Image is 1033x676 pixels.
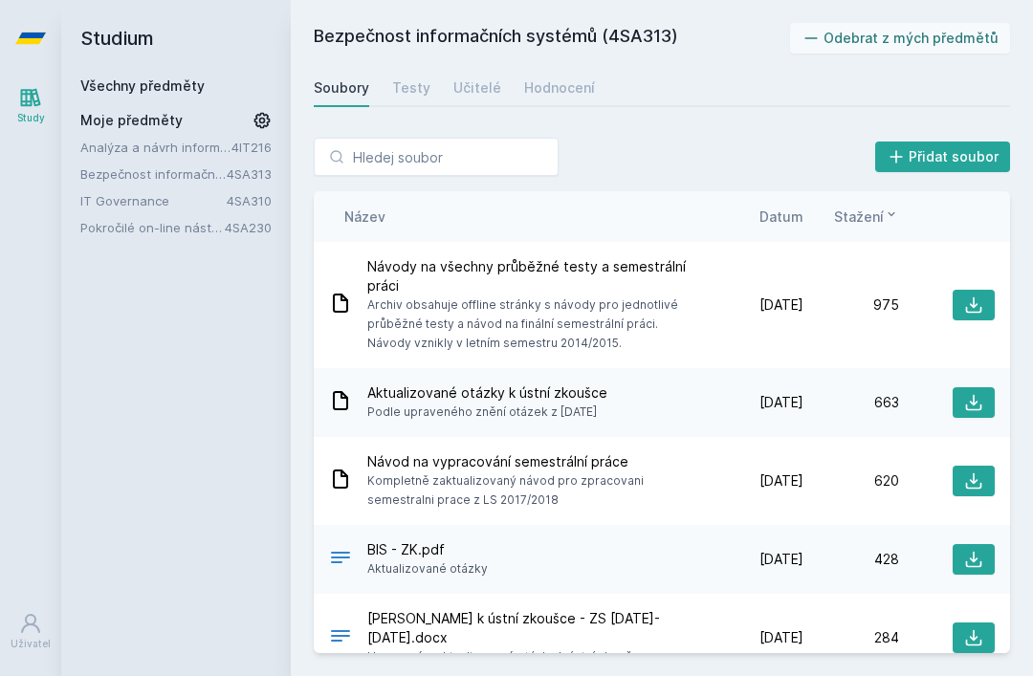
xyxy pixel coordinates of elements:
a: 4SA310 [227,193,272,208]
span: BIS - ZK.pdf [367,540,488,559]
span: Návod na vypracování semestrální práce [367,452,700,471]
div: Hodnocení [524,78,595,98]
span: [DATE] [759,393,803,412]
span: Archiv obsahuje offline stránky s návody pro jednotlivé průběžné testy a návod na finální semestr... [367,295,700,353]
span: Moje předměty [80,111,183,130]
div: Study [17,111,45,125]
a: Hodnocení [524,69,595,107]
a: 4SA230 [225,220,272,235]
a: Analýza a návrh informačních systémů [80,138,231,157]
span: Upravené a aktualizované otázky k ústní zkoušce [367,647,700,666]
div: Testy [392,78,430,98]
a: Study [4,76,57,135]
div: Soubory [314,78,369,98]
div: DOCX [329,624,352,652]
button: Název [344,207,385,227]
input: Hledej soubor [314,138,559,176]
button: Datum [759,207,803,227]
a: Uživatel [4,602,57,661]
h2: Bezpečnost informačních systémů (4SA313) [314,23,790,54]
span: Podle upraveného znění otázek z [DATE] [367,403,607,422]
span: [DATE] [759,628,803,647]
div: 620 [803,471,899,491]
div: 663 [803,393,899,412]
button: Odebrat z mých předmětů [790,23,1011,54]
a: IT Governance [80,191,227,210]
span: [DATE] [759,550,803,569]
span: Aktualizované otázky [367,559,488,578]
div: 428 [803,550,899,569]
div: 975 [803,295,899,315]
span: Aktualizované otázky k ústní zkoušce [367,383,607,403]
a: Testy [392,69,430,107]
button: Přidat soubor [875,142,1011,172]
span: [DATE] [759,471,803,491]
a: 4IT216 [231,140,272,155]
span: Návody na všechny průběžné testy a semestrální práci [367,257,700,295]
div: 284 [803,628,899,647]
button: Stažení [834,207,899,227]
a: 4SA313 [227,166,272,182]
a: Bezpečnost informačních systémů [80,164,227,184]
span: Kompletně zaktualizovaný návod pro zpracovani semestralni prace z LS 2017/2018 [367,471,700,510]
a: Učitelé [453,69,501,107]
div: Učitelé [453,78,501,98]
a: Soubory [314,69,369,107]
a: Všechny předměty [80,77,205,94]
span: [PERSON_NAME] k ústní zkoušce - ZS [DATE]-[DATE].docx [367,609,700,647]
span: [DATE] [759,295,803,315]
div: PDF [329,546,352,574]
a: Pokročilé on-line nástroje pro analýzu a zpracování informací [80,218,225,237]
div: Uživatel [11,637,51,651]
span: Stažení [834,207,884,227]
